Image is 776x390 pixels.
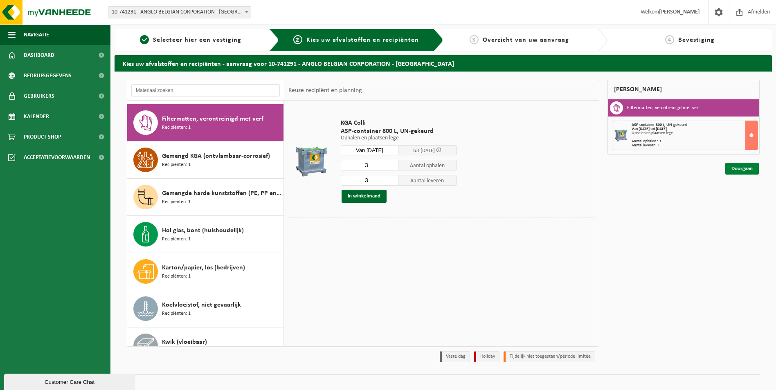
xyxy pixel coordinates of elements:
[24,106,49,127] span: Kalender
[162,226,244,235] span: Hol glas, bont (huishoudelijk)
[293,35,302,44] span: 2
[398,175,457,186] span: Aantal leveren
[24,65,72,86] span: Bedrijfsgegevens
[632,131,757,135] div: Ophalen en plaatsen lege
[162,161,191,169] span: Recipiënten: 1
[632,123,687,127] span: ASP-container 800 L, UN-gekeurd
[162,300,241,310] span: Koelvloeistof, niet gevaarlijk
[127,327,284,365] button: Kwik (vloeibaar)
[413,148,435,153] span: tot [DATE]
[627,101,700,114] h3: Filtermatten, verontreinigd met verf
[342,190,387,203] button: In winkelmand
[162,124,191,132] span: Recipiënten: 1
[341,135,457,141] p: Ophalen en plaatsen lege
[127,179,284,216] button: Gemengde harde kunststoffen (PE, PP en PVC), recycleerbaar (industrieel) Recipiënten: 1
[108,7,251,18] span: 10-741291 - ANGLO BELGIAN CORPORATION - GENT
[162,188,281,198] span: Gemengde harde kunststoffen (PE, PP en PVC), recycleerbaar (industrieel)
[341,145,399,155] input: Selecteer datum
[131,84,280,96] input: Materiaal zoeken
[127,253,284,290] button: Karton/papier, los (bedrijven) Recipiënten: 1
[153,37,241,43] span: Selecteer hier een vestiging
[140,35,149,44] span: 1
[607,80,760,99] div: [PERSON_NAME]
[632,127,667,131] strong: Van [DATE] tot [DATE]
[115,55,772,71] h2: Kies uw afvalstoffen en recipiënten - aanvraag voor 10-741291 - ANGLO BELGIAN CORPORATION - [GEOG...
[483,37,569,43] span: Overzicht van uw aanvraag
[127,141,284,179] button: Gemengd KGA (ontvlambaar-corrosief) Recipiënten: 1
[678,37,715,43] span: Bevestiging
[162,198,191,206] span: Recipiënten: 1
[119,35,263,45] a: 1Selecteer hier een vestiging
[659,9,700,15] strong: [PERSON_NAME]
[162,235,191,243] span: Recipiënten: 1
[4,372,137,390] iframe: chat widget
[127,290,284,327] button: Koelvloeistof, niet gevaarlijk Recipiënten: 1
[162,114,263,124] span: Filtermatten, verontreinigd met verf
[24,45,54,65] span: Dashboard
[665,35,674,44] span: 4
[127,104,284,141] button: Filtermatten, verontreinigd met verf Recipiënten: 1
[24,147,90,168] span: Acceptatievoorwaarden
[162,263,245,273] span: Karton/papier, los (bedrijven)
[284,80,366,101] div: Keuze recipiënt en planning
[162,151,270,161] span: Gemengd KGA (ontvlambaar-corrosief)
[127,216,284,253] button: Hol glas, bont (huishoudelijk) Recipiënten: 1
[474,351,499,362] li: Holiday
[470,35,479,44] span: 3
[504,351,595,362] li: Tijdelijk niet toegestaan/période limitée
[306,37,419,43] span: Kies uw afvalstoffen en recipiënten
[108,6,251,18] span: 10-741291 - ANGLO BELGIAN CORPORATION - GENT
[725,163,759,175] a: Doorgaan
[632,139,757,143] div: Aantal ophalen : 3
[162,310,191,318] span: Recipiënten: 1
[632,143,757,148] div: Aantal leveren: 3
[341,127,457,135] span: ASP-container 800 L, UN-gekeurd
[440,351,470,362] li: Vaste dag
[398,160,457,170] span: Aantal ophalen
[162,337,207,347] span: Kwik (vloeibaar)
[162,273,191,280] span: Recipiënten: 1
[341,119,457,127] span: KGA Colli
[24,86,54,106] span: Gebruikers
[24,25,49,45] span: Navigatie
[24,127,61,147] span: Product Shop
